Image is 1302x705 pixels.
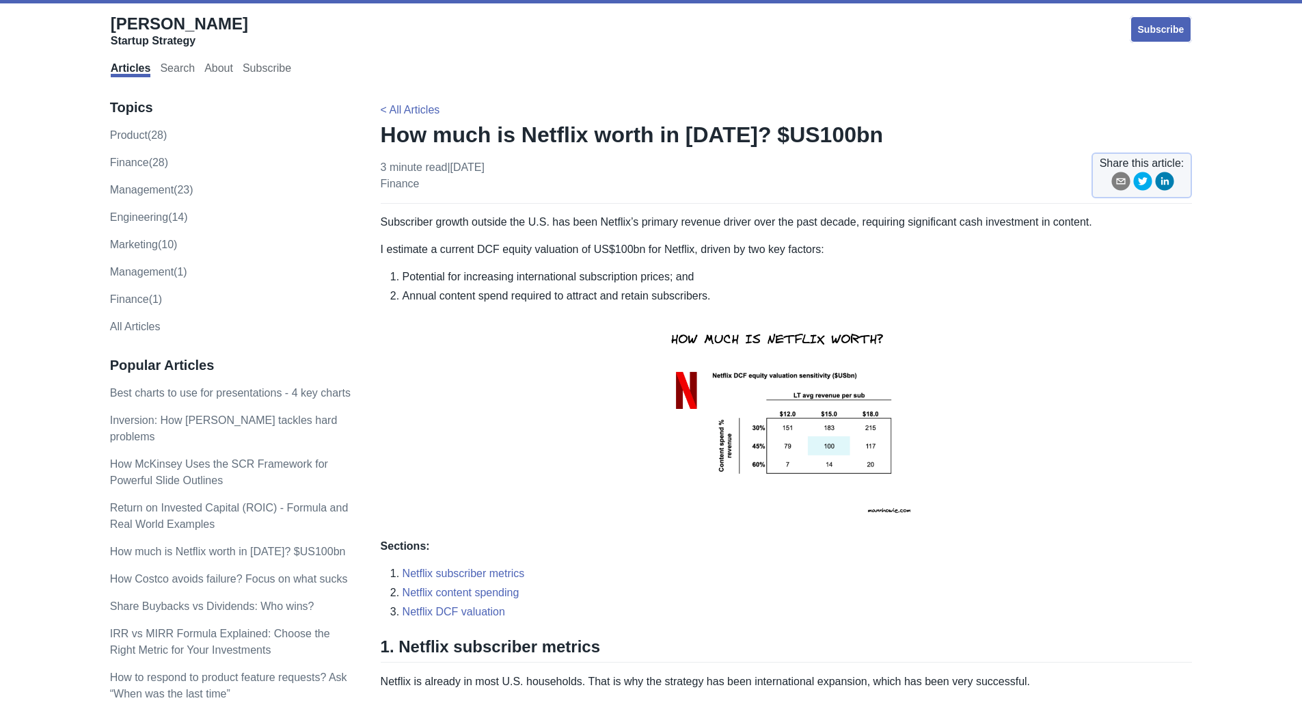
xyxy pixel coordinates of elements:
a: Articles [111,62,151,77]
a: Share Buybacks vs Dividends: Who wins? [110,600,314,612]
span: [PERSON_NAME] [111,14,248,33]
div: Startup Strategy [111,34,248,48]
button: twitter [1133,172,1152,196]
a: Subscribe [1130,16,1193,43]
a: Finance(1) [110,293,162,305]
button: email [1111,172,1130,196]
a: engineering(14) [110,211,188,223]
a: Inversion: How [PERSON_NAME] tackles hard problems [110,414,338,442]
a: < All Articles [381,104,440,116]
li: Annual content spend required to attract and retain subscribers. [403,288,1193,304]
p: 3 minute read | [DATE] [381,159,485,192]
p: Subscriber growth outside the U.S. has been Netflix’s primary revenue driver over the past decade... [381,214,1193,230]
h2: 1. Netflix subscriber metrics [381,637,1193,663]
a: How Costco avoids failure? Focus on what sucks [110,573,348,585]
strong: Sections: [381,540,430,552]
a: Netflix DCF valuation [403,606,505,617]
a: Netflix subscriber metrics [403,568,525,579]
a: marketing(10) [110,239,178,250]
a: Search [160,62,195,77]
button: linkedin [1155,172,1174,196]
a: About [204,62,233,77]
a: finance [381,178,420,189]
a: management(23) [110,184,193,196]
a: How much is Netflix worth in [DATE]? $US100bn [110,546,346,557]
a: Best charts to use for presentations - 4 key charts [110,387,351,399]
a: All Articles [110,321,161,332]
a: Return on Invested Capital (ROIC) - Formula and Real World Examples [110,502,349,530]
a: IRR vs MIRR Formula Explained: Choose the Right Metric for Your Investments [110,628,330,656]
h3: Popular Articles [110,357,352,374]
a: How McKinsey Uses the SCR Framework for Powerful Slide Outlines [110,458,328,486]
img: netflix equity value [641,315,932,527]
h1: How much is Netflix worth in [DATE]? $US100bn [381,121,1193,148]
li: Potential for increasing international subscription prices; and [403,269,1193,285]
p: Netflix is already in most U.S. households. That is why the strategy has been international expan... [381,674,1193,690]
p: I estimate a current DCF equity valuation of US$100bn for Netflix, driven by two key factors: [381,241,1193,258]
a: Subscribe [243,62,291,77]
a: How to respond to product feature requests? Ask “When was the last time” [110,671,347,700]
h3: Topics [110,99,352,116]
span: Share this article: [1100,155,1184,172]
a: finance(28) [110,157,168,168]
a: Management(1) [110,266,187,278]
a: [PERSON_NAME]Startup Strategy [111,14,248,48]
a: Netflix content spending [403,587,519,598]
a: product(28) [110,129,167,141]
